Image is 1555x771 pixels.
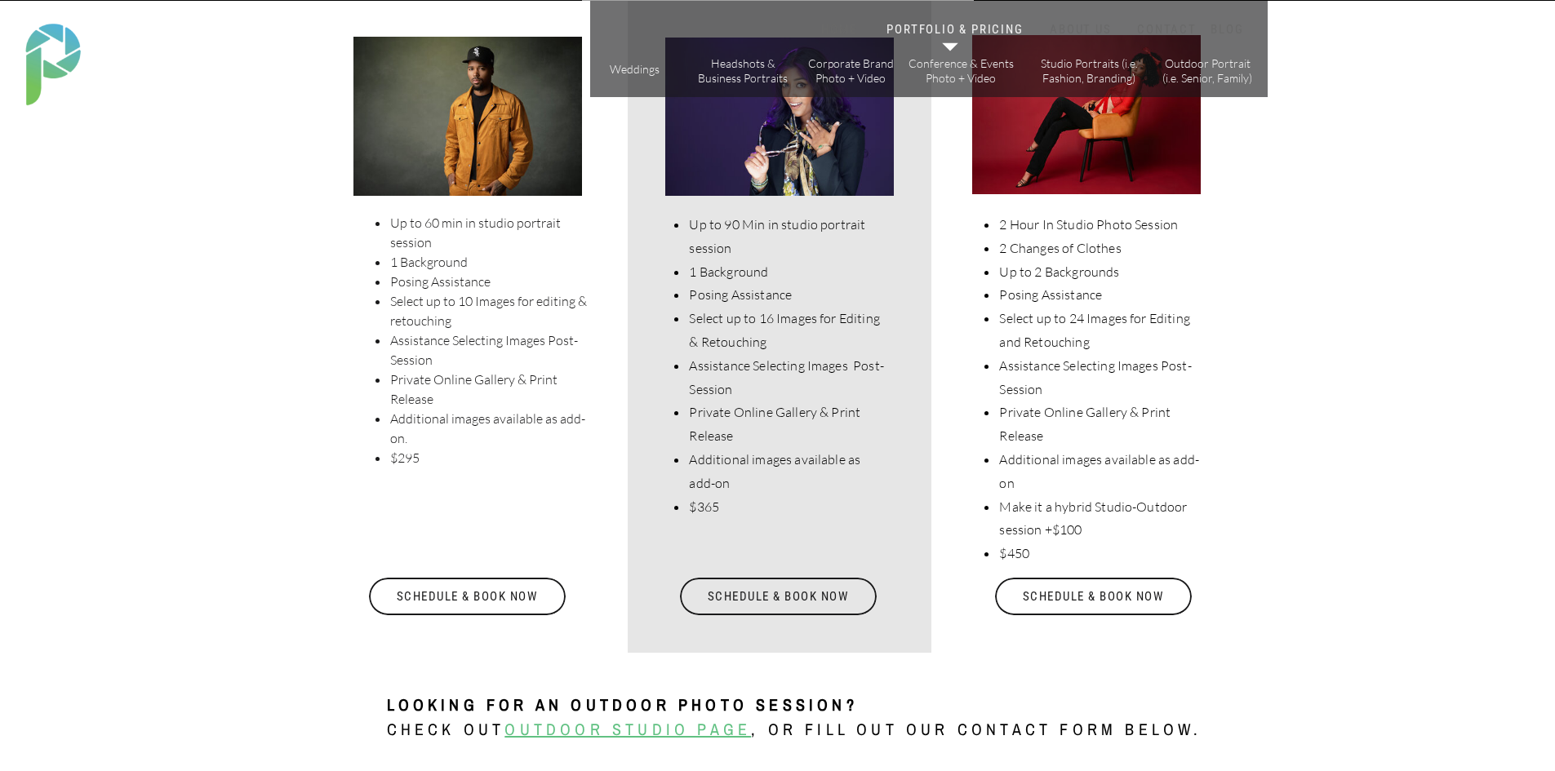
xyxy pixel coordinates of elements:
li: 2 Hour In Studio Photo Session [998,213,1206,237]
h2: Check out , or fill out our contact form below. [387,693,1211,744]
a: Corporate Brand Photo + Video [805,56,897,85]
li: Additional images available as add-on [688,448,887,495]
li: 2 Changes of Clothes [998,237,1206,260]
a: Weddings [606,62,664,79]
a: BLOG [1207,22,1248,38]
li: Additional images available as add-on [998,448,1206,495]
li: $295 [389,448,594,467]
a: Schedule & Book Now [678,578,878,615]
a: Studio Portraits (i.e. Fashion, Branding) [1034,56,1144,85]
li: Select up to 16 Images for Editing & Retouching [688,307,887,354]
a: ABOUT US [1046,22,1116,38]
a: HOME [805,22,874,38]
a: CONTACT [1134,22,1201,38]
li: 1 Background [688,260,887,284]
li: $450 [998,542,1206,565]
li: 1 Background [389,252,594,272]
a: PORTFOLIO & PRICING [884,22,1027,38]
li: Posing Assistance [389,272,594,291]
li: Private Online Gallery & Print Release [998,401,1206,448]
li: Additional images available as add-on. [389,409,594,448]
li: Posing Assistance [998,283,1206,307]
a: Conference & Events Photo + Video [908,56,1015,85]
li: Private Online Gallery & Print Release [688,401,887,448]
li: Assistance Selecting Images Post-Session [688,354,887,401]
li: Private Online Gallery & Print Release [389,370,594,409]
li: Assistance Selecting Images Post-Session [389,330,594,370]
a: outdoor studio page [504,718,751,740]
li: Make it a hybrid Studio-Outdoor session +$100 [998,495,1206,543]
li: Select up to 10 Images for editing & retouching [389,291,594,330]
li: Assistance Selecting Images Post-Session [998,354,1206,401]
li: Up to 60 min in studio portrait session [389,213,594,252]
li: $365 [688,495,887,519]
b: Looking for an outdoor photo session? [387,693,858,716]
a: Schedule & Book Now [367,578,567,615]
li: Select up to 24 Images for Editing and Retouching [998,307,1206,354]
li: Up to 90 Min in studio portrait session [688,213,887,260]
a: Schedule & Book Now [993,578,1193,615]
a: Headshots & Business Portraits [697,56,789,85]
li: Up to 2 Backgrounds [998,260,1206,284]
li: Posing Assistance [688,283,887,307]
p: 70+ 5 Star reviews on Google & Yelp [942,608,1162,652]
a: Outdoor Portrait (i.e. Senior, Family) [1162,56,1254,85]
